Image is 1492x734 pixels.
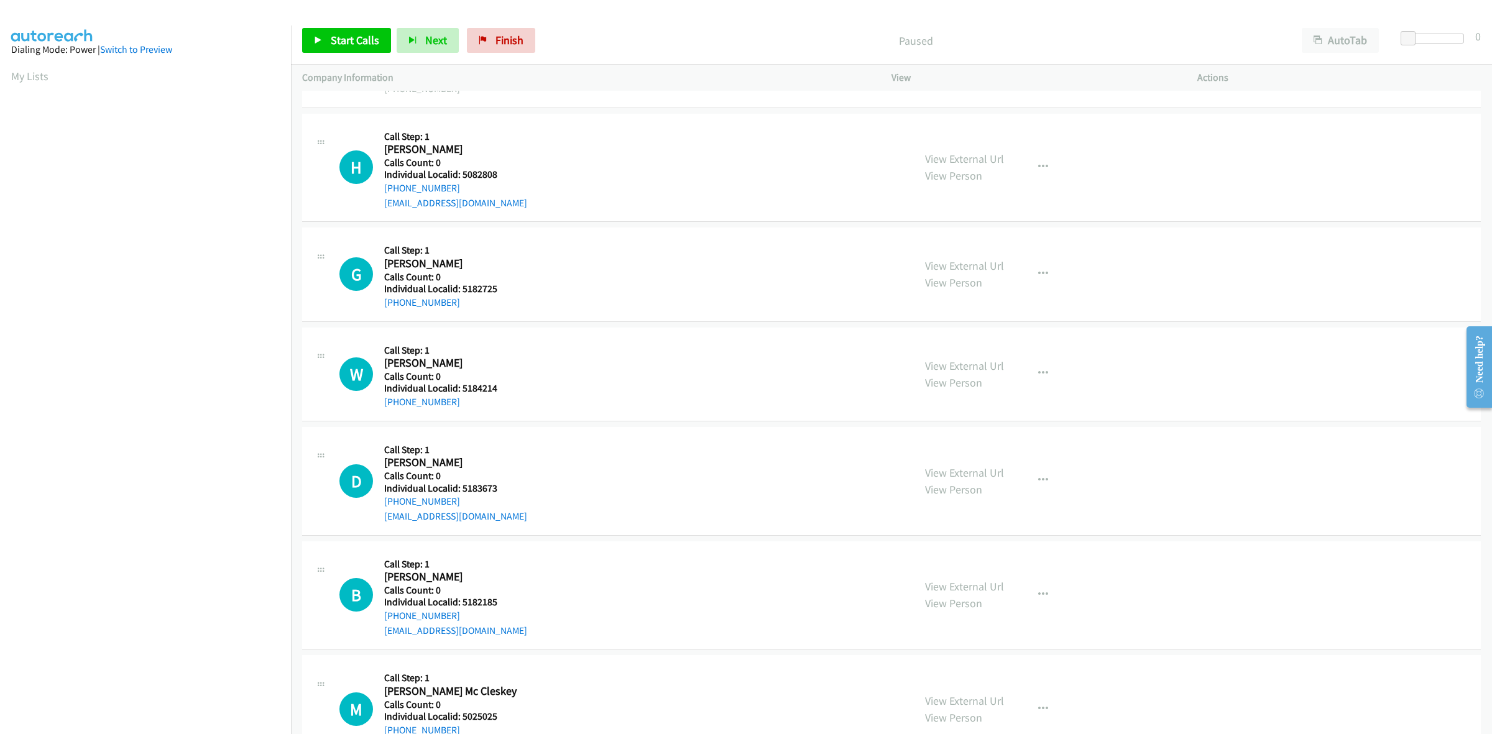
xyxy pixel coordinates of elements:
[925,375,982,390] a: View Person
[11,96,291,686] iframe: Dialpad
[925,152,1004,166] a: View External Url
[339,150,373,184] h1: H
[925,168,982,183] a: View Person
[384,482,527,495] h5: Individual Localid: 5183673
[384,296,460,308] a: [PHONE_NUMBER]
[384,699,527,711] h5: Calls Count: 0
[339,692,373,726] div: The call is yet to be attempted
[384,456,522,470] h2: [PERSON_NAME]
[384,168,527,181] h5: Individual Localid: 5082808
[384,197,527,209] a: [EMAIL_ADDRESS][DOMAIN_NAME]
[384,584,527,597] h5: Calls Count: 0
[384,131,527,143] h5: Call Step: 1
[384,283,522,295] h5: Individual Localid: 5182725
[384,382,522,395] h5: Individual Localid: 5184214
[925,275,982,290] a: View Person
[331,33,379,47] span: Start Calls
[339,357,373,391] div: The call is yet to be attempted
[384,625,527,636] a: [EMAIL_ADDRESS][DOMAIN_NAME]
[1475,28,1481,45] div: 0
[339,150,373,184] div: The call is yet to be attempted
[384,470,527,482] h5: Calls Count: 0
[425,33,447,47] span: Next
[339,578,373,612] div: The call is yet to be attempted
[925,694,1004,708] a: View External Url
[397,28,459,53] button: Next
[339,357,373,391] h1: W
[552,32,1279,49] p: Paused
[339,257,373,291] h1: G
[339,257,373,291] div: The call is yet to be attempted
[384,271,522,283] h5: Calls Count: 0
[384,344,522,357] h5: Call Step: 1
[100,44,172,55] a: Switch to Preview
[384,495,460,507] a: [PHONE_NUMBER]
[467,28,535,53] a: Finish
[384,257,522,271] h2: [PERSON_NAME]
[384,672,527,684] h5: Call Step: 1
[339,578,373,612] h1: B
[384,710,527,723] h5: Individual Localid: 5025025
[339,464,373,498] h1: D
[1302,28,1379,53] button: AutoTab
[384,157,527,169] h5: Calls Count: 0
[384,370,522,383] h5: Calls Count: 0
[11,69,48,83] a: My Lists
[384,558,527,571] h5: Call Step: 1
[302,70,869,85] p: Company Information
[302,28,391,53] a: Start Calls
[339,464,373,498] div: The call is yet to be attempted
[925,579,1004,594] a: View External Url
[925,710,982,725] a: View Person
[384,244,522,257] h5: Call Step: 1
[925,482,982,497] a: View Person
[11,42,280,57] div: Dialing Mode: Power |
[1456,318,1492,416] iframe: Resource Center
[925,359,1004,373] a: View External Url
[891,70,1175,85] p: View
[925,466,1004,480] a: View External Url
[495,33,523,47] span: Finish
[384,610,460,622] a: [PHONE_NUMBER]
[384,596,527,608] h5: Individual Localid: 5182185
[384,182,460,194] a: [PHONE_NUMBER]
[384,142,522,157] h2: [PERSON_NAME]
[1407,34,1464,44] div: Delay between calls (in seconds)
[384,570,522,584] h2: [PERSON_NAME]
[384,684,522,699] h2: [PERSON_NAME] Mc Cleskey
[384,396,460,408] a: [PHONE_NUMBER]
[384,444,527,456] h5: Call Step: 1
[384,510,527,522] a: [EMAIL_ADDRESS][DOMAIN_NAME]
[339,692,373,726] h1: M
[925,259,1004,273] a: View External Url
[925,596,982,610] a: View Person
[1197,70,1481,85] p: Actions
[384,356,522,370] h2: [PERSON_NAME]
